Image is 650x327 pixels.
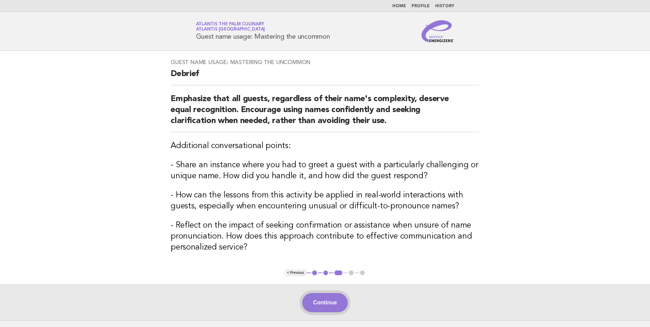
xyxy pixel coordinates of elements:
a: History [435,4,454,8]
button: 3 [333,269,343,276]
a: Home [392,4,406,8]
h1: Guest name usage: Mastering the uncommon [196,22,330,40]
span: Atlantis [GEOGRAPHIC_DATA] [196,27,265,32]
h3: - Share an instance where you had to greet a guest with a particularly challenging or unique name... [171,160,479,182]
button: < Previous [284,269,307,276]
h3: - How can the lessons from this activity be applied in real-world interactions with guests, espec... [171,190,479,212]
button: 2 [322,269,329,276]
a: Profile [412,4,430,8]
h3: Guest name usage: Mastering the uncommon [171,59,479,66]
h3: - Reflect on the impact of seeking confirmation or assistance when unsure of name pronunciation. ... [171,220,479,253]
h2: Emphasize that all guests, regardless of their name's complexity, deserve equal recognition. Enco... [171,94,479,132]
h3: Additional conversational points: [171,141,479,152]
button: Continue [302,293,348,312]
h2: Debrief [171,69,479,85]
button: 1 [311,269,318,276]
img: Service Energizers [421,20,454,42]
a: Atlantis The Palm CulinaryAtlantis [GEOGRAPHIC_DATA] [196,22,265,32]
